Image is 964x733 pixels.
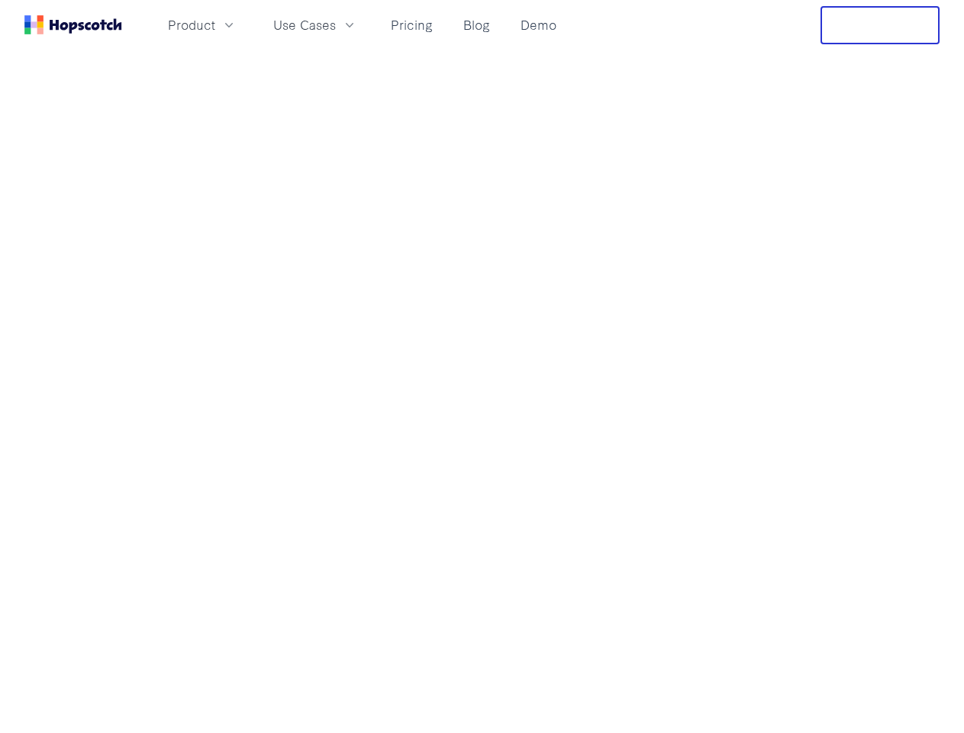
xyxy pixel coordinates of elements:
[24,126,482,302] h1: Convert more trials with interactive product tours
[273,15,336,34] span: Use Cases
[514,12,563,37] a: Demo
[385,12,439,37] a: Pricing
[24,318,482,371] p: Educate users about your product and guide them to becoming successful customers.
[24,15,122,34] a: Home
[159,12,246,37] button: Product
[172,402,321,452] button: Book a demo
[24,484,41,502] strong: 4.8
[821,6,940,44] button: Free Trial
[264,12,366,37] button: Use Cases
[457,12,496,37] a: Blog
[168,15,215,34] span: Product
[24,402,148,452] button: Show me!
[24,484,127,503] div: / 5 stars on G2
